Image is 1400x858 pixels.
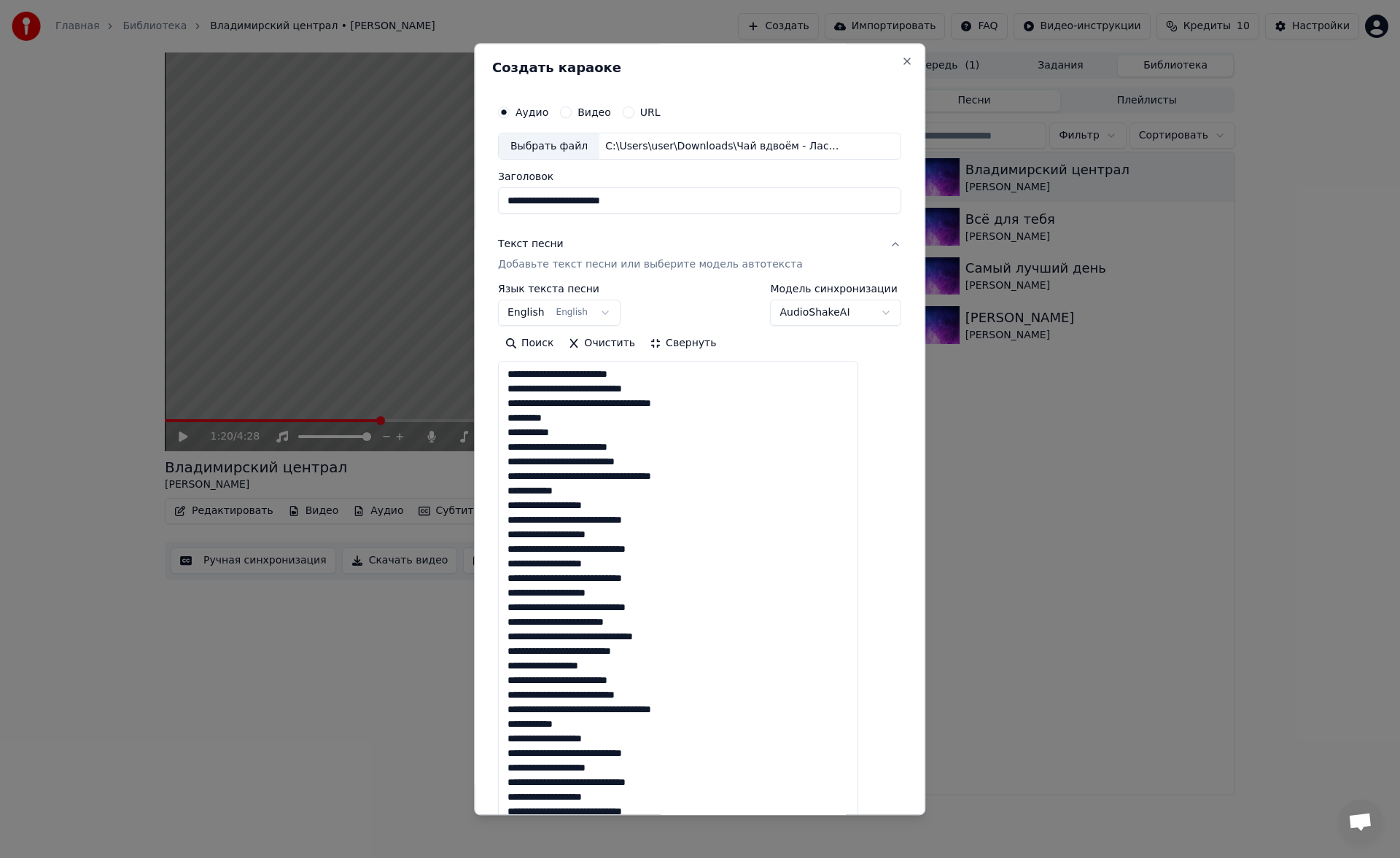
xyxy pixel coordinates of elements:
[640,107,661,117] label: URL
[771,284,902,295] label: Модель синхронизации
[498,172,901,182] label: Заголовок
[492,61,907,74] h2: Создать караоке
[499,133,599,160] div: Выбрать файл
[498,284,621,295] label: Язык текста песни
[642,332,723,356] button: Свернуть
[516,107,548,117] label: Аудио
[498,238,564,252] div: Текст песни
[498,332,561,356] button: Поиск
[599,139,847,154] div: C:\Users\user\Downloads\Чай вдвоём - Ласковая моя.mp3
[577,107,611,117] label: Видео
[498,258,803,273] p: Добавьте текст песни или выберите модель автотекста
[498,226,901,284] button: Текст песниДобавьте текст песни или выберите модель автотекста
[561,332,643,356] button: Очистить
